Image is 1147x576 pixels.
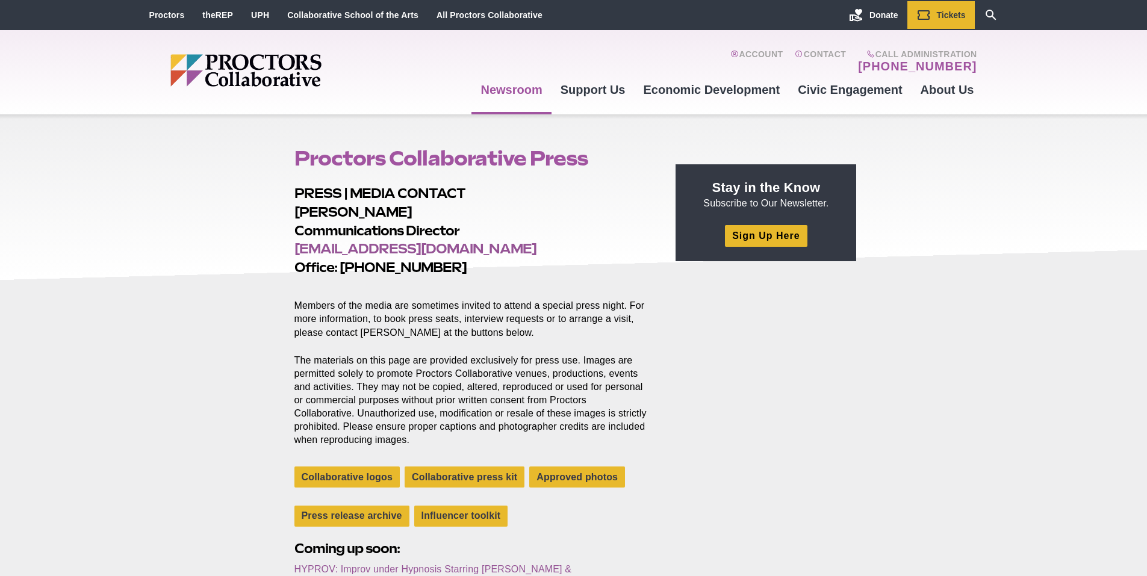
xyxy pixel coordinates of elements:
a: theREP [202,10,233,20]
a: Newsroom [471,73,551,106]
a: Search [975,1,1007,29]
strong: Stay in the Know [712,180,821,195]
h2: PRESS | MEDIA CONTACT [PERSON_NAME] Communications Director Office: [PHONE_NUMBER] [294,184,648,277]
img: Proctors logo [170,54,414,87]
a: Influencer toolkit [414,506,508,527]
a: All Proctors Collaborative [437,10,542,20]
h2: Coming up soon: [294,539,648,558]
a: Civic Engagement [789,73,911,106]
span: Tickets [937,10,966,20]
a: Approved photos [529,466,625,488]
a: Donate [840,1,907,29]
a: Account [730,49,783,73]
a: About Us [912,73,983,106]
a: Tickets [907,1,975,29]
a: Collaborative logos [294,466,400,488]
a: Economic Development [635,73,789,106]
a: Sign Up Here [725,225,807,246]
h1: Proctors Collaborative Press [294,147,648,170]
a: [PHONE_NUMBER] [858,59,977,73]
a: UPH [251,10,269,20]
span: Donate [869,10,898,20]
a: Press release archive [294,506,409,527]
a: Contact [795,49,846,73]
a: Support Us [552,73,635,106]
p: Members of the media are sometimes invited to attend a special press night. For more information,... [294,286,648,339]
span: Call Administration [854,49,977,59]
a: Proctors [149,10,185,20]
p: The materials on this page are provided exclusively for press use. Images are permitted solely to... [294,354,648,447]
p: Subscribe to Our Newsletter. [690,179,842,210]
a: Collaborative press kit [405,466,524,488]
a: Collaborative School of the Arts [287,10,418,20]
a: [EMAIL_ADDRESS][DOMAIN_NAME] [294,241,536,256]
